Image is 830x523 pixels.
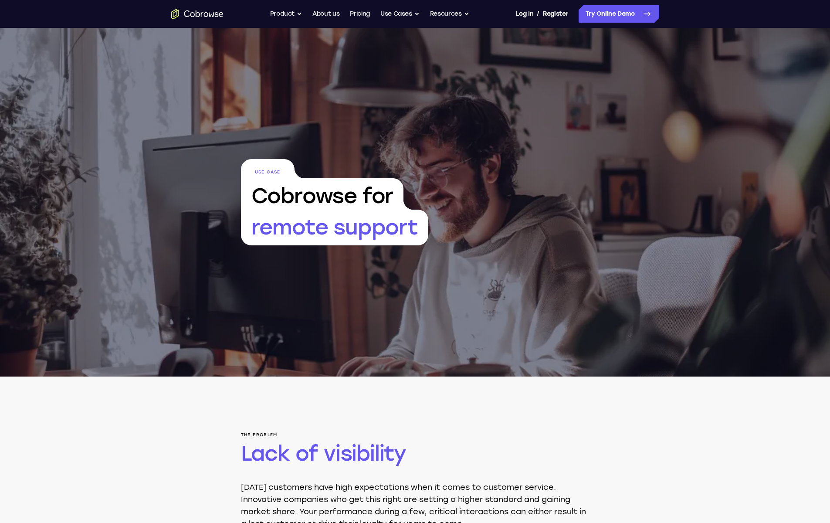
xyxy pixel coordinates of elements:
a: Pricing [350,5,370,23]
a: Log In [516,5,533,23]
a: About us [312,5,339,23]
a: Try Online Demo [579,5,659,23]
span: The problem [241,432,589,438]
span: / [537,9,539,19]
span: Cobrowse for [241,178,404,210]
button: Resources [430,5,469,23]
span: Use Case [241,159,295,178]
button: Use Cases [380,5,420,23]
a: Go to the home page [171,9,224,19]
h2: Lack of visibility [241,439,589,467]
span: remote support [241,210,428,245]
a: Register [543,5,568,23]
button: Product [270,5,302,23]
